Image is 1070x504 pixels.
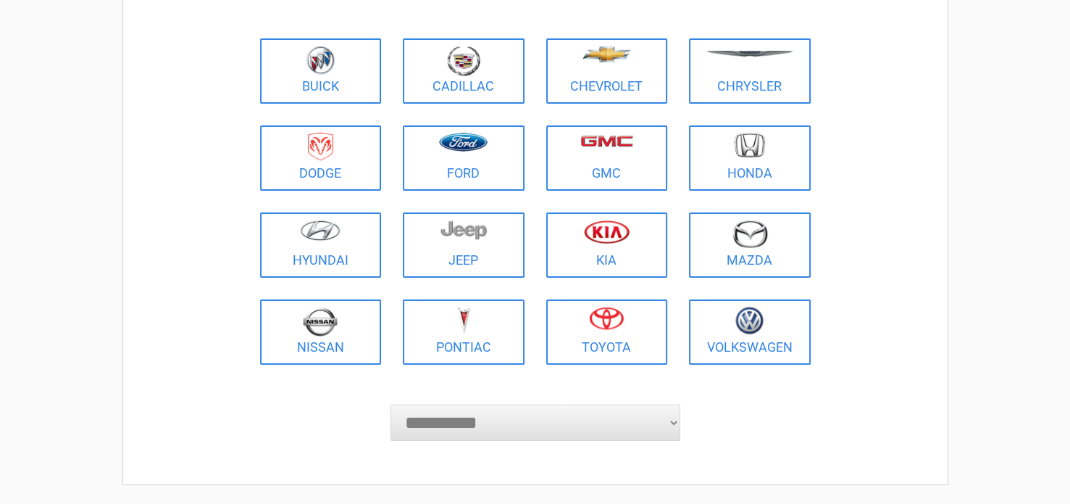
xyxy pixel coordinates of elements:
a: Honda [689,125,811,191]
a: Ford [403,125,524,191]
a: GMC [546,125,668,191]
a: Nissan [260,299,382,365]
img: jeep [440,220,487,240]
a: Toyota [546,299,668,365]
img: dodge [308,133,333,161]
img: ford [439,133,488,152]
img: hyundai [300,220,340,241]
img: honda [735,133,765,158]
a: Dodge [260,125,382,191]
img: chevrolet [582,46,631,62]
img: pontiac [456,307,471,334]
a: Volkswagen [689,299,811,365]
img: nissan [303,307,338,336]
a: Kia [546,212,668,278]
img: mazda [732,220,768,248]
a: Pontiac [403,299,524,365]
img: kia [584,220,630,244]
img: buick [306,46,335,75]
a: Chrysler [689,38,811,104]
img: gmc [580,135,633,147]
a: Buick [260,38,382,104]
a: Chevrolet [546,38,668,104]
img: cadillac [447,46,480,76]
a: Cadillac [403,38,524,104]
img: chrysler [706,51,794,57]
a: Mazda [689,212,811,278]
a: Hyundai [260,212,382,278]
img: toyota [589,307,624,330]
a: Jeep [403,212,524,278]
img: volkswagen [735,307,764,335]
